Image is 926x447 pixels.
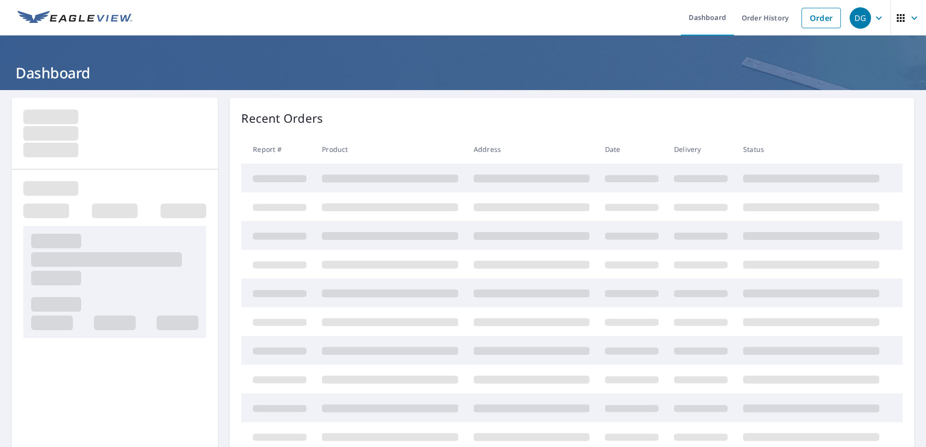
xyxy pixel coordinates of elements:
[18,11,132,25] img: EV Logo
[801,8,841,28] a: Order
[314,135,466,164] th: Product
[666,135,735,164] th: Delivery
[597,135,666,164] th: Date
[241,135,314,164] th: Report #
[735,135,887,164] th: Status
[12,63,914,83] h1: Dashboard
[850,7,871,29] div: DG
[241,110,323,127] p: Recent Orders
[466,135,597,164] th: Address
